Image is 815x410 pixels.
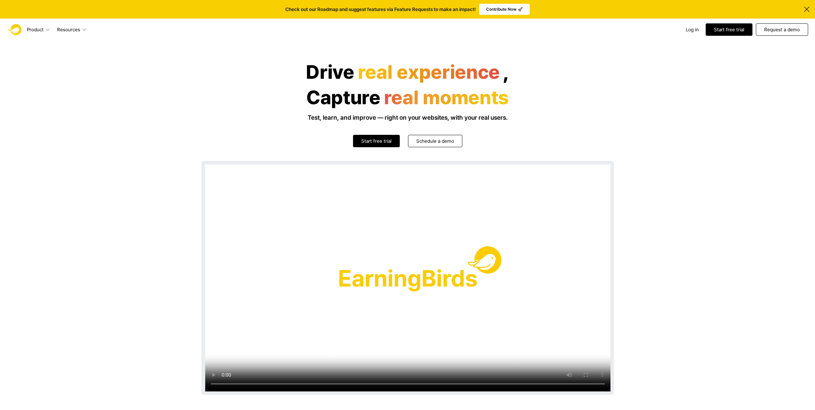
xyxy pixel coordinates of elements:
[27,26,44,33] p: Product
[714,26,744,33] p: Start free trial
[7,21,23,38] img: Logo
[285,7,476,12] p: Check out our Roadmap and suggest features via Feature Requests to make an impact!
[57,26,80,33] p: Resources
[408,135,462,147] a: Schedule a demo
[201,114,614,121] h3: Test, learn, and improve — right on your websites, with your real users.
[353,135,400,147] a: Start free trial
[503,61,509,83] h1: ,
[756,23,808,36] a: Request a demo
[356,60,501,85] span: real experience
[764,26,800,33] p: Request a demo
[706,23,752,36] a: Start free trial
[361,138,392,144] p: Start free trial
[306,87,381,109] h1: Capture
[686,26,699,33] a: Log in
[306,61,354,83] h1: Drive
[416,138,454,144] p: Schedule a demo
[382,85,510,110] span: real moments
[486,6,523,13] p: Contribute Now 🚀
[479,4,530,15] a: Contribute Now 🚀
